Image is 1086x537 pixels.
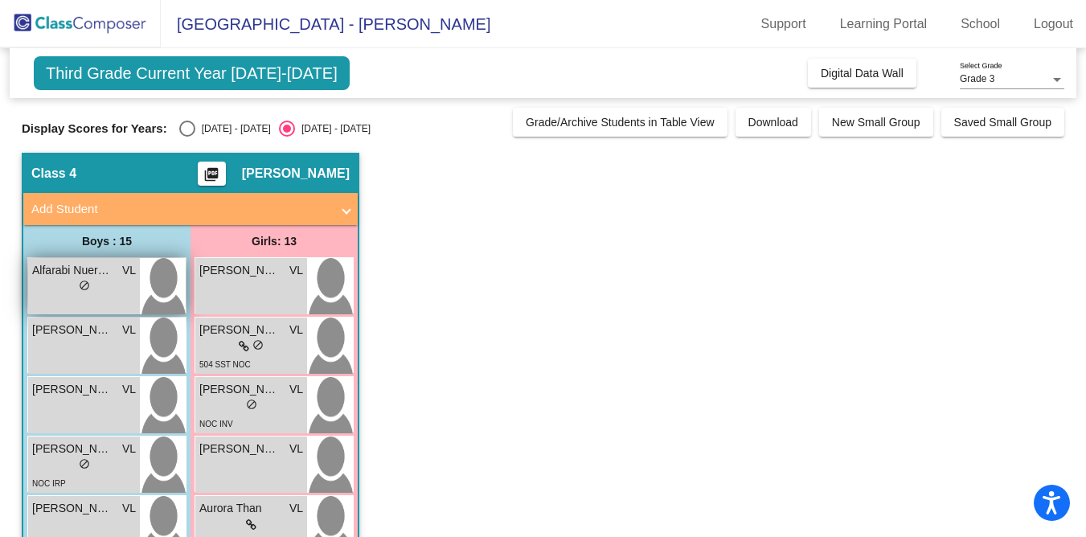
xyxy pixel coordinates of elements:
span: NOC IRP [32,479,66,488]
mat-icon: picture_as_pdf [202,166,221,189]
span: [PERSON_NAME] [242,166,350,182]
span: VL [289,500,303,517]
button: Digital Data Wall [808,59,916,88]
span: Grade/Archive Students in Table View [526,116,715,129]
span: [PERSON_NAME] [199,322,280,338]
span: 504 SST NOC [199,360,251,369]
div: [DATE] - [DATE] [295,121,371,136]
button: New Small Group [819,108,933,137]
span: [PERSON_NAME] [32,322,113,338]
span: Download [748,116,798,129]
span: [PERSON_NAME] [32,441,113,457]
span: do_not_disturb_alt [252,339,264,350]
span: VL [289,262,303,279]
span: VL [289,441,303,457]
span: VL [122,500,136,517]
span: Saved Small Group [954,116,1051,129]
span: [PERSON_NAME] [199,381,280,398]
span: Aurora Than [199,500,280,517]
span: Grade 3 [960,73,994,84]
button: Download [736,108,811,137]
span: do_not_disturb_alt [79,280,90,291]
div: Boys : 15 [23,225,191,257]
span: VL [122,381,136,398]
a: Logout [1021,11,1086,37]
span: VL [122,322,136,338]
button: Grade/Archive Students in Table View [513,108,727,137]
span: do_not_disturb_alt [246,399,257,410]
mat-panel-title: Add Student [31,200,330,219]
span: [GEOGRAPHIC_DATA] - [PERSON_NAME] [161,11,490,37]
button: Print Students Details [198,162,226,186]
span: VL [289,381,303,398]
span: Third Grade Current Year [DATE]-[DATE] [34,56,350,90]
a: Learning Portal [827,11,941,37]
span: NOC INV [199,420,233,428]
span: New Small Group [832,116,920,129]
span: Digital Data Wall [821,67,904,80]
a: Support [748,11,819,37]
a: School [948,11,1013,37]
span: Display Scores for Years: [22,121,167,136]
span: VL [122,262,136,279]
span: Alfarabi Nuerzati [32,262,113,279]
div: Girls: 13 [191,225,358,257]
span: [PERSON_NAME] [199,441,280,457]
span: do_not_disturb_alt [79,458,90,469]
span: Class 4 [31,166,76,182]
span: VL [289,322,303,338]
span: [PERSON_NAME] [199,262,280,279]
span: [PERSON_NAME] [32,381,113,398]
mat-radio-group: Select an option [179,121,371,137]
div: [DATE] - [DATE] [195,121,271,136]
mat-expansion-panel-header: Add Student [23,193,358,225]
span: VL [122,441,136,457]
span: [PERSON_NAME] [32,500,113,517]
button: Saved Small Group [941,108,1064,137]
